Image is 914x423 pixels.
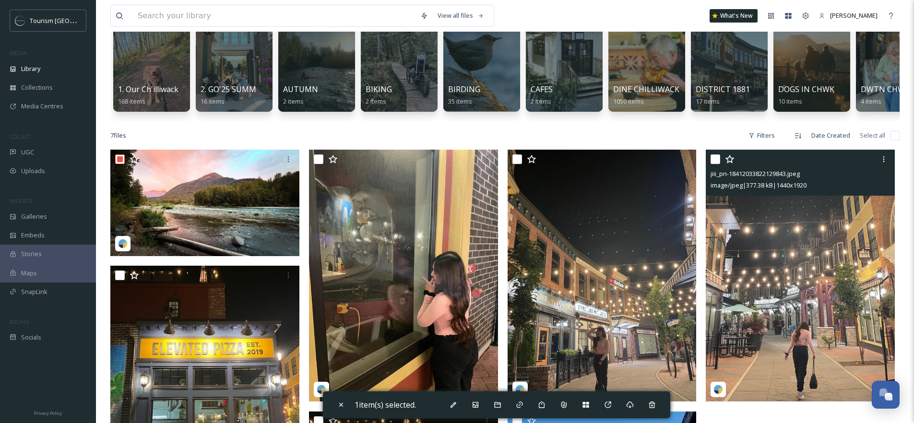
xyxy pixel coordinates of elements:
span: Uploads [21,166,45,176]
a: View all files [433,6,489,25]
span: Stories [21,249,42,258]
img: snapsea-logo.png [713,385,723,394]
span: Media Centres [21,102,63,111]
a: DWTN CHWK4 items [861,85,910,106]
span: CAFES [531,84,553,94]
span: Tourism [GEOGRAPHIC_DATA] [30,16,116,25]
span: Maps [21,269,37,278]
span: SnapLink [21,287,47,296]
span: 1 item(s) selected. [355,399,416,410]
a: DISTRICT 188117 items [696,85,750,106]
span: 168 items [118,97,145,106]
a: [PERSON_NAME] [814,6,882,25]
span: DISTRICT 1881 [696,84,750,94]
span: Select all [860,131,885,140]
span: 1. Our Ch'illiwack [118,84,178,94]
span: 2 items [283,97,304,106]
span: 4 items [861,97,881,106]
span: 16 items [201,97,225,106]
span: WIDGETS [10,197,32,204]
span: 2 items [531,97,551,106]
a: AUTUMN2 items [283,85,318,106]
span: COLLECT [10,133,30,140]
span: Collections [21,83,53,92]
span: 7 file s [110,131,126,140]
input: Search your library [133,5,415,26]
a: BIRDING35 items [448,85,480,106]
img: jiii_pn-18412033822129843.jpeg [706,150,895,401]
span: UGC [21,148,34,157]
a: Privacy Policy [34,407,62,418]
span: 10 items [778,97,802,106]
span: MEDIA [10,49,26,57]
span: 1050 items [613,97,644,106]
a: What's New [710,9,758,23]
span: Socials [21,333,41,342]
span: DOGS IN CHWK [778,84,834,94]
span: BIRDING [448,84,480,94]
span: 35 items [448,97,472,106]
span: image/jpeg | 377.38 kB | 1440 x 1920 [711,181,807,189]
img: OMNISEND%20Email%20Square%20Images%20.png [15,16,25,25]
a: 1. Our Ch'illiwack168 items [118,85,178,106]
img: isjoshey-18015372296751928.jpeg [110,150,299,256]
span: Library [21,64,40,73]
div: Filters [744,126,780,145]
img: snapsea-logo.png [118,239,128,248]
span: [PERSON_NAME] [830,11,878,20]
div: Date Created [807,126,855,145]
a: DOGS IN CHWK10 items [778,85,834,106]
a: DINE CHILLIWACK1050 items [613,85,679,106]
span: SOCIALS [10,318,29,325]
a: 2. GO'25 SUMMER UGC16 items [201,85,283,106]
span: DINE CHILLIWACK [613,84,679,94]
span: Privacy Policy [34,410,62,416]
img: jiii_pn-18019116908760238.jpeg [309,150,498,401]
img: jiii_pn-18520859923028196.jpeg [508,150,697,401]
img: snapsea-logo.png [515,385,525,394]
span: 17 items [696,97,720,106]
span: 2 items [366,97,386,106]
span: Galleries [21,212,47,221]
button: Open Chat [872,381,900,409]
span: jiii_pn-18412033822129843.jpeg [711,169,800,178]
a: BIKING2 items [366,85,392,106]
span: Embeds [21,231,45,240]
span: 2. GO'25 SUMMER UGC [201,84,283,94]
a: CAFES2 items [531,85,553,106]
span: DWTN CHWK [861,84,910,94]
span: BIKING [366,84,392,94]
img: snapsea-logo.png [317,385,326,394]
span: AUTUMN [283,84,318,94]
